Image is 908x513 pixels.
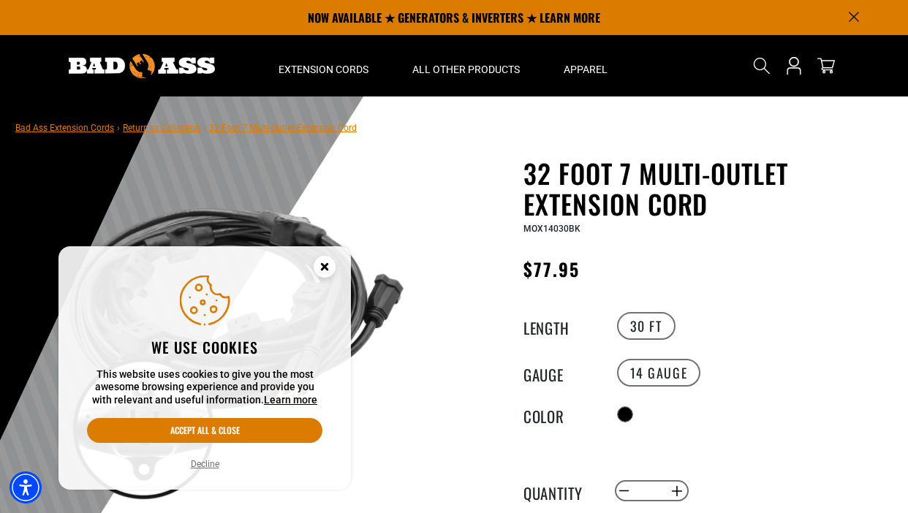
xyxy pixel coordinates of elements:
[203,123,206,133] span: ›
[264,394,317,406] a: This website uses cookies to give you the most awesome browsing experience and provide you with r...
[523,405,597,424] legend: Color
[257,35,390,96] summary: Extension Cords
[87,338,322,357] h2: We use cookies
[523,158,882,219] h1: 32 Foot 7 Multi-Outlet Extension Cord
[15,123,114,133] a: Bad Ass Extension Cords
[58,161,411,513] img: black
[542,35,629,96] summary: Apparel
[617,312,676,340] label: 30 FT
[123,123,200,133] a: Return to Collection
[58,246,351,490] aside: Cookie Consent
[412,63,520,76] span: All Other Products
[87,418,322,443] button: Accept all & close
[523,482,597,501] label: Quantity
[564,63,608,76] span: Apparel
[523,224,580,234] span: MOX14030BK
[523,363,597,382] legend: Gauge
[523,256,580,282] span: $77.95
[69,54,215,78] img: Bad Ass Extension Cords
[750,54,773,77] summary: Search
[617,359,701,387] label: 14 Gauge
[814,57,838,75] a: cart
[279,63,368,76] span: Extension Cords
[186,457,224,471] button: Decline
[87,368,322,407] p: This website uses cookies to give you the most awesome browsing experience and provide you with r...
[390,35,542,96] summary: All Other Products
[117,123,120,133] span: ›
[15,118,357,136] nav: breadcrumbs
[523,316,597,335] legend: Length
[298,246,351,292] button: Close this option
[10,471,42,503] div: Accessibility Menu
[209,123,357,133] span: 32 Foot 7 Multi-Outlet Extension Cord
[782,35,806,96] a: Open this option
